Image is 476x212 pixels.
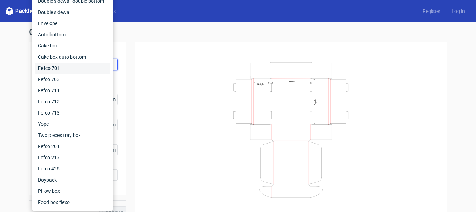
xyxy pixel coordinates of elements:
[35,141,110,152] div: Fefco 201
[35,18,110,29] div: Envelope
[35,63,110,74] div: Fefco 701
[35,85,110,96] div: Fefco 711
[35,29,110,40] div: Auto bottom
[35,96,110,107] div: Fefco 712
[35,51,110,63] div: Cake box auto bottom
[35,107,110,118] div: Fefco 713
[35,197,110,208] div: Food box flexo
[35,40,110,51] div: Cake box
[35,118,110,130] div: Yope
[35,185,110,197] div: Pillow box
[35,130,110,141] div: Two pieces tray box
[35,74,110,85] div: Fefco 703
[35,152,110,163] div: Fefco 217
[417,8,446,15] a: Register
[29,28,447,36] h1: Generate new dieline
[257,83,264,86] text: Height
[35,174,110,185] div: Doypack
[289,80,295,83] text: Width
[35,163,110,174] div: Fefco 426
[35,7,110,18] div: Double sidewall
[446,8,470,15] a: Log in
[314,99,317,105] text: Depth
